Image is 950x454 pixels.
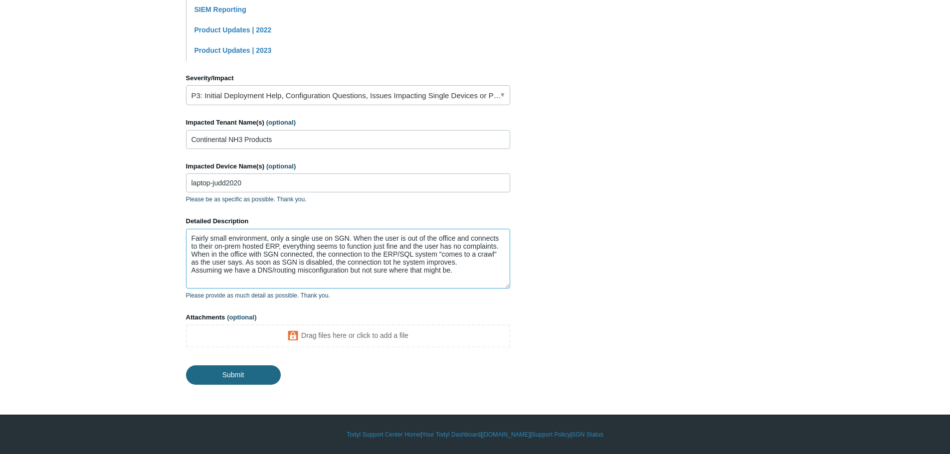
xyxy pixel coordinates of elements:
[186,161,510,171] label: Impacted Device Name(s)
[186,430,764,439] div: | | | |
[532,430,570,439] a: Support Policy
[482,430,530,439] a: [DOMAIN_NAME]
[186,73,510,83] label: Severity/Impact
[186,291,510,300] p: Please provide as much detail as possible. Thank you.
[194,5,246,13] a: SIEM Reporting
[186,85,510,105] a: P3: Initial Deployment Help, Configuration Questions, Issues Impacting Single Devices or Past Out...
[266,119,296,126] span: (optional)
[186,312,510,322] label: Attachments
[572,430,603,439] a: SGN Status
[186,118,510,128] label: Impacted Tenant Name(s)
[422,430,480,439] a: Your Todyl Dashboard
[347,430,420,439] a: Todyl Support Center Home
[194,46,272,54] a: Product Updates | 2023
[227,313,256,321] span: (optional)
[266,162,296,170] span: (optional)
[186,195,510,204] p: Please be as specific as possible. Thank you.
[186,365,281,384] input: Submit
[194,26,272,34] a: Product Updates | 2022
[186,216,510,226] label: Detailed Description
